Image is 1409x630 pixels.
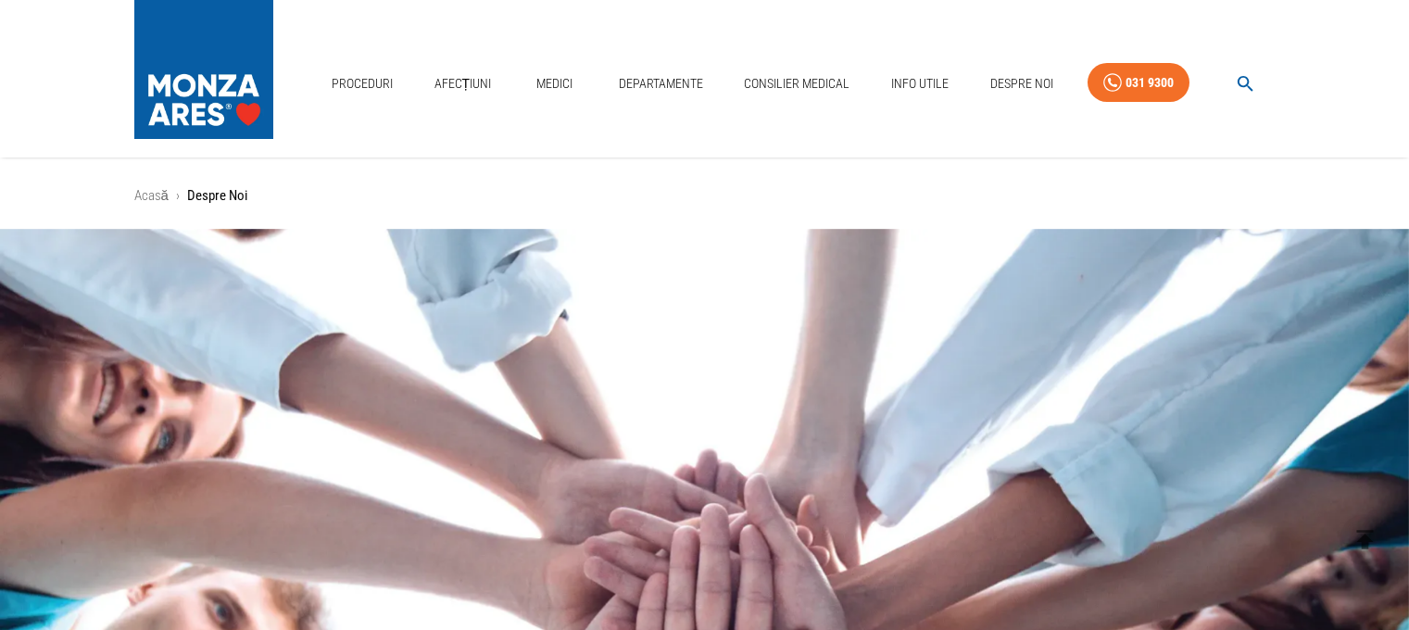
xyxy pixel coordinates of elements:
[983,65,1061,103] a: Despre Noi
[1340,514,1390,565] button: delete
[427,65,499,103] a: Afecțiuni
[1088,63,1189,103] a: 031 9300
[525,65,585,103] a: Medici
[324,65,400,103] a: Proceduri
[736,65,857,103] a: Consilier Medical
[884,65,956,103] a: Info Utile
[1126,71,1174,94] div: 031 9300
[611,65,711,103] a: Departamente
[176,185,180,207] li: ›
[134,185,1276,207] nav: breadcrumb
[187,185,247,207] p: Despre Noi
[134,187,169,204] a: Acasă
